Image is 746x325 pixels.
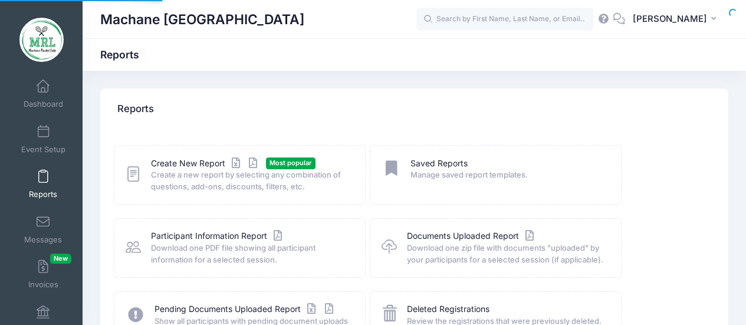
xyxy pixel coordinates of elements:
span: Create a new report by selecting any combination of questions, add-ons, discounts, filters, etc. [151,169,350,192]
span: New [50,254,71,264]
a: Participant Information Report [151,230,285,242]
span: Download one zip file with documents "uploaded" by your participants for a selected session (if a... [407,242,606,265]
span: Dashboard [24,100,63,110]
span: Invoices [28,280,58,290]
input: Search by First Name, Last Name, or Email... [416,8,593,31]
a: Saved Reports [410,157,468,170]
span: Event Setup [21,145,65,155]
button: [PERSON_NAME] [625,6,728,33]
h1: Machane [GEOGRAPHIC_DATA] [100,6,304,33]
span: Download one PDF file showing all participant information for a selected session. [151,242,350,265]
img: Machane Racket Lake [19,18,64,62]
a: InvoicesNew [15,254,71,295]
a: Documents Uploaded Report [407,230,537,242]
span: [PERSON_NAME] [633,12,707,25]
a: Event Setup [15,119,71,160]
a: Pending Documents Uploaded Report [155,303,336,316]
a: Deleted Registrations [407,303,489,316]
h1: Reports [100,48,149,61]
a: Create New Report [151,157,261,170]
span: Messages [24,235,62,245]
a: Reports [15,163,71,205]
span: Most popular [266,157,316,169]
a: Messages [15,209,71,250]
h4: Reports [117,93,154,126]
a: Dashboard [15,73,71,114]
span: Manage saved report templates. [410,169,606,181]
span: Reports [29,190,57,200]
